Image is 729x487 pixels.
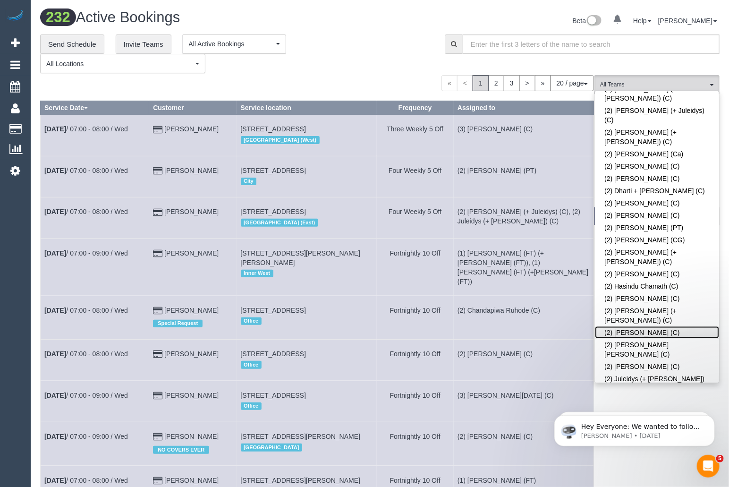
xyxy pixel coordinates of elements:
span: [GEOGRAPHIC_DATA] [241,444,303,451]
td: Customer [149,197,237,239]
a: (2) [PERSON_NAME] (+ [PERSON_NAME]) (C) [595,305,719,326]
a: [DATE]/ 07:00 - 08:00 / Wed [44,167,128,174]
a: [DATE]/ 07:00 - 08:00 / Wed [44,125,128,133]
a: (2) [PERSON_NAME] (C) [595,160,719,172]
th: Frequency [377,101,454,115]
a: [PERSON_NAME] [658,17,717,25]
td: Service location [237,156,377,197]
td: Assigned to [454,115,594,156]
td: Frequency [377,340,454,381]
span: Office [241,361,262,368]
a: [PERSON_NAME] [164,307,219,314]
span: [STREET_ADDRESS] [241,350,306,358]
a: [PERSON_NAME] [164,392,219,399]
a: [PERSON_NAME] [164,167,219,174]
i: Credit Card Payment [153,308,162,314]
img: New interface [586,15,602,27]
td: Service location [237,296,377,339]
td: Frequency [377,156,454,197]
b: [DATE] [44,125,66,133]
th: Assigned to [454,101,594,115]
div: Location [241,400,373,412]
span: [STREET_ADDRESS] [241,307,306,314]
b: [DATE] [44,392,66,399]
td: Service location [237,381,377,422]
div: Location [241,134,373,146]
a: (2) [PERSON_NAME] (C) [595,360,719,373]
b: [DATE] [44,307,66,314]
b: [DATE] [44,350,66,358]
td: Assigned to [454,239,594,296]
span: [STREET_ADDRESS][PERSON_NAME][PERSON_NAME] [241,249,361,266]
td: Frequency [377,381,454,422]
a: (2) [PERSON_NAME] (Ca) [595,148,719,160]
td: Customer [149,156,237,197]
span: Hey Everyone: We wanted to follow up and let you know we have been closely monitoring the account... [41,27,161,129]
span: All Teams [600,81,708,89]
a: (2) [PERSON_NAME] (C) [595,172,719,185]
td: Frequency [377,197,454,239]
nav: Pagination navigation [441,75,594,91]
span: [GEOGRAPHIC_DATA] (East) [241,219,318,226]
span: [STREET_ADDRESS] [241,167,306,174]
th: Service Date [41,101,149,115]
a: (2) [PERSON_NAME] (+ Juleidys) (C) [595,104,719,126]
a: (2) [PERSON_NAME] (CG) [595,234,719,246]
div: Location [241,315,373,327]
a: [DATE]/ 07:00 - 09:00 / Wed [44,433,128,440]
i: Credit Card Payment [153,168,162,174]
i: Credit Card Payment [153,127,162,133]
a: (2) [PERSON_NAME] (C) [595,292,719,305]
ol: All Teams [594,75,720,90]
b: [DATE] [44,477,66,484]
ol: All Locations [40,54,205,73]
a: (2) [PERSON_NAME] (PT) [595,222,719,234]
a: Invite Teams [116,34,171,54]
span: < [457,75,473,91]
a: (2) [PERSON_NAME] (+ [PERSON_NAME]) (C) [595,83,719,104]
td: Customer [149,115,237,156]
td: Assigned to [454,156,594,197]
iframe: Intercom live chat [697,455,720,478]
td: Frequency [377,422,454,466]
td: Customer [149,422,237,466]
i: Credit Card Payment [153,351,162,358]
a: (2) Hasindu Chamath (C) [595,280,719,292]
span: 232 [40,9,76,26]
a: [PERSON_NAME] [164,350,219,358]
a: 2 [488,75,504,91]
span: [STREET_ADDRESS] [241,392,306,399]
a: Send Schedule [40,34,104,54]
td: Frequency [377,115,454,156]
span: [STREET_ADDRESS][PERSON_NAME] [241,433,361,440]
td: Frequency [377,296,454,339]
a: (2) [PERSON_NAME] (C) [595,197,719,209]
a: 3 [504,75,520,91]
a: » [535,75,551,91]
div: Location [241,267,373,280]
img: Automaid Logo [6,9,25,23]
span: [GEOGRAPHIC_DATA] (West) [241,136,320,144]
button: All Active Bookings [182,34,286,54]
i: Credit Card Payment [153,434,162,440]
a: (2) Juleidys (+ [PERSON_NAME]) (C) [595,373,719,394]
a: Help [633,17,652,25]
b: [DATE] [44,167,66,174]
td: Schedule date [41,115,149,156]
i: Credit Card Payment [153,209,162,216]
span: [STREET_ADDRESS] [241,208,306,215]
i: Credit Card Payment [153,250,162,257]
td: Assigned to [454,197,594,239]
td: Customer [149,239,237,296]
iframe: Intercom notifications message [540,395,729,461]
a: (2) [PERSON_NAME] (C) [595,268,719,280]
td: Customer [149,296,237,339]
a: [PERSON_NAME] [164,125,219,133]
th: Service location [237,101,377,115]
td: Assigned to [454,381,594,422]
td: Service location [237,340,377,381]
i: Credit Card Payment [153,393,162,399]
a: [PERSON_NAME] [164,477,219,484]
